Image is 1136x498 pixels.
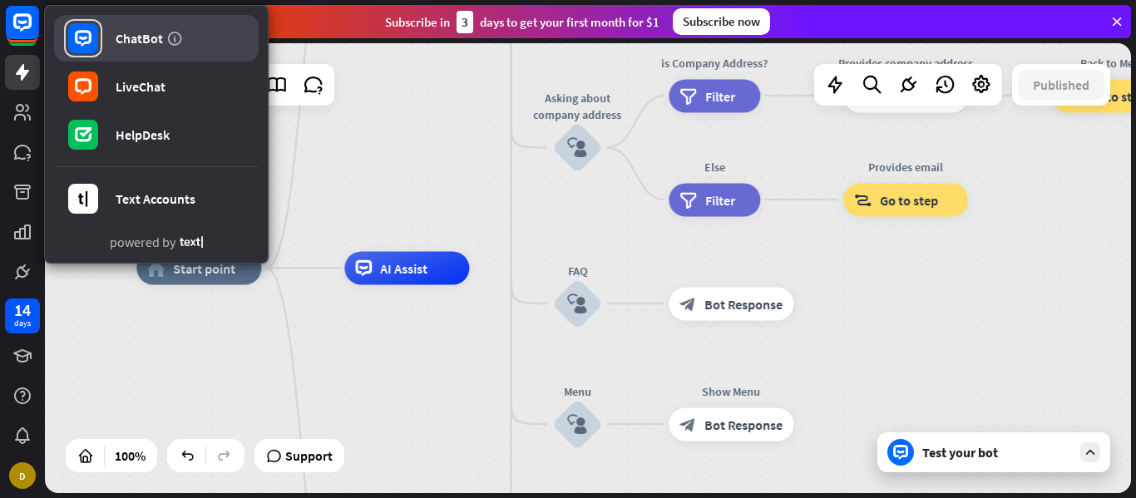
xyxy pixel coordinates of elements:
a: 14 days [5,298,40,333]
i: block_user_input [567,138,587,158]
div: 3 [457,11,473,33]
i: block_goto [854,191,872,208]
div: is Company Address? [656,54,773,71]
div: Subscribe in days to get your first month for $1 [385,11,659,33]
div: 100% [110,442,151,469]
span: Filter [705,191,735,208]
span: Go to step [880,191,938,208]
i: block_bot_response [679,295,696,312]
span: Start point [173,260,235,277]
div: days [14,318,31,329]
i: block_bot_response [679,416,696,432]
span: Filter [705,87,735,104]
div: Asking about company address [527,90,627,123]
span: AI Assist [380,260,427,277]
div: Provides email [831,158,980,175]
i: filter [679,191,697,208]
div: Else [656,158,773,175]
i: filter [679,87,697,104]
div: Show Menu [656,382,806,399]
i: block_user_input [567,293,587,313]
i: home_2 [147,260,165,277]
div: D [9,462,36,489]
div: 14 [14,303,31,318]
div: Test your bot [922,444,1072,461]
button: Open LiveChat chat widget [13,7,63,57]
span: Bot Response [704,295,783,312]
button: Published [1018,70,1104,100]
div: Menu [527,382,627,399]
i: block_user_input [567,414,587,434]
div: Subscribe now [673,8,770,35]
span: Support [285,442,333,469]
div: Provides company address [831,54,980,71]
div: FAQ [527,262,627,279]
span: Bot Response [704,416,783,432]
